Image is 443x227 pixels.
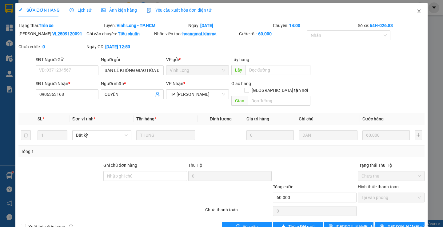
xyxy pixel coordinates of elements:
span: VP Nhận [166,81,183,86]
div: Trạng thái: [18,22,103,29]
b: Trên xe [39,23,54,28]
label: Ghi chú đơn hàng [103,163,137,168]
div: VP gửi [166,56,229,63]
div: Ngày: [188,22,273,29]
span: Giao [231,96,248,106]
span: Lấy [231,65,245,75]
button: delete [21,130,31,140]
div: Vĩnh Long [5,5,48,13]
span: Đơn vị tính [72,116,95,121]
div: Chưa thanh toán [205,206,273,217]
div: Chuyến: [272,22,357,29]
span: [GEOGRAPHIC_DATA] tận nơi [249,87,310,94]
div: BÁN LẺ KHÔNG GIAO HÓA ĐƠN [5,13,48,35]
input: Dọc đường [245,65,310,75]
div: Người gửi [101,56,164,63]
span: Lịch sử [70,8,91,13]
span: edit [18,8,23,12]
span: Ảnh kiện hàng [101,8,137,13]
div: Tuyến: [103,22,188,29]
b: Vĩnh Long - TP.HCM [117,23,155,28]
span: Giá trị hàng [246,116,269,121]
div: Gói vận chuyển: [86,30,153,37]
span: user-add [155,92,160,97]
b: VL2509120091 [52,31,82,36]
input: Ghi chú đơn hàng [103,171,187,181]
span: Tại văn phòng [361,193,421,202]
span: close [417,9,421,14]
b: 60.000 [258,31,272,36]
span: Gửi: [5,6,15,12]
input: 0 [362,130,410,140]
div: SĐT Người Nhận [36,80,98,87]
span: Yêu cầu xuất hóa đơn điện tử [147,8,212,13]
b: Tiêu chuẩn [118,31,140,36]
div: 0988953328 [5,35,48,43]
div: Tổng: 1 [21,148,171,155]
label: Hình thức thanh toán [358,184,399,189]
div: CTY VIỆT HÀN) [53,20,102,27]
span: Thu Hộ [188,163,202,168]
b: 0 [42,44,45,49]
div: 0901406589 [53,27,102,36]
div: SĐT Người Gửi [36,56,98,63]
b: [DATE] [200,23,213,28]
span: SỬA ĐƠN HÀNG [18,8,59,13]
input: Dọc đường [248,96,310,106]
span: Nhận: [53,6,67,12]
div: Ngày GD: [86,43,153,50]
button: plus [415,130,422,140]
b: 64H-026.83 [370,23,393,28]
span: SL [38,116,42,121]
span: Vĩnh Long [170,66,225,75]
div: [PERSON_NAME]: [18,30,85,37]
span: Chưa thu [361,171,421,181]
span: Tên hàng [136,116,156,121]
input: Ghi Chú [299,130,357,140]
b: [DATE] 12:53 [105,44,130,49]
span: Tổng cước [273,184,293,189]
span: Bất kỳ [76,131,127,140]
div: Chưa cước : [18,43,85,50]
span: Lấy hàng [231,57,249,62]
input: 0 [246,130,294,140]
span: Định lượng [210,116,232,121]
input: VD: Bàn, Ghế [136,130,195,140]
img: icon [147,8,152,13]
span: Cước hàng [362,116,384,121]
div: Trạng thái Thu Hộ [358,162,425,169]
th: Ghi chú [296,113,360,125]
b: 14:00 [289,23,300,28]
div: Nhân viên tạo: [154,30,238,37]
b: hoangmai.kimma [182,31,217,36]
button: Close [410,3,428,20]
span: picture [101,8,106,12]
span: Giao hàng [231,81,251,86]
div: Người nhận [101,80,164,87]
div: Số xe: [357,22,425,29]
span: clock-circle [70,8,74,12]
div: Cước rồi : [239,30,306,37]
div: TP. [PERSON_NAME] [53,5,102,20]
span: TP. Hồ Chí Minh [170,90,225,99]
